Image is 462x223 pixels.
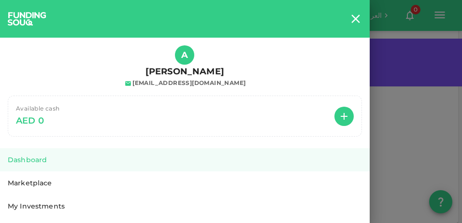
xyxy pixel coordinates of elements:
div: My Investments [8,201,362,211]
img: logo [3,6,51,32]
div: Dashboard [8,155,362,165]
p: [PERSON_NAME] [145,65,224,78]
div: Marketplace [8,178,362,188]
span: Available cash [16,104,60,113]
span: [EMAIL_ADDRESS][DOMAIN_NAME] [124,78,245,88]
span: AED 0 [16,113,60,129]
button: A [175,45,194,65]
